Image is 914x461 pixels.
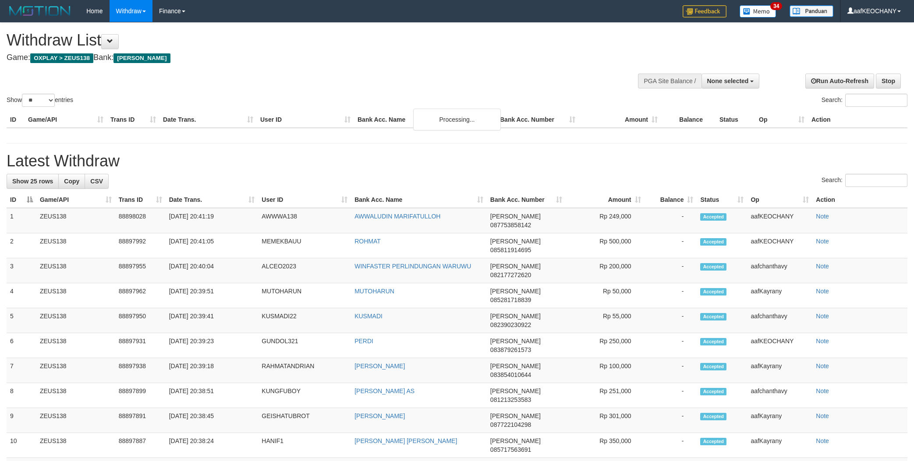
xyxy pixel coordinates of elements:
[7,152,907,170] h1: Latest Withdraw
[700,313,726,320] span: Accepted
[747,433,812,458] td: aafKayrany
[755,112,808,128] th: Op
[166,208,259,233] td: [DATE] 20:41:19
[740,5,776,18] img: Button%20Memo.svg
[747,358,812,383] td: aafKayrany
[354,313,383,320] a: KUSMADI
[351,192,487,208] th: Bank Acc. Name: activate to sort column ascending
[566,192,645,208] th: Amount: activate to sort column ascending
[645,433,697,458] td: -
[258,258,351,283] td: ALCEO2023
[257,112,354,128] th: User ID
[747,308,812,333] td: aafchanthavy
[7,433,36,458] td: 10
[166,233,259,258] td: [DATE] 20:41:05
[700,338,726,345] span: Accepted
[490,313,541,320] span: [PERSON_NAME]
[490,437,541,444] span: [PERSON_NAME]
[645,208,697,233] td: -
[25,112,107,128] th: Game/API
[490,213,541,220] span: [PERSON_NAME]
[487,192,566,208] th: Bank Acc. Number: activate to sort column ascending
[566,383,645,408] td: Rp 251,000
[36,358,115,383] td: ZEUS138
[7,53,601,62] h4: Game: Bank:
[816,387,829,394] a: Note
[747,408,812,433] td: aafKayrany
[566,233,645,258] td: Rp 500,000
[166,308,259,333] td: [DATE] 20:39:41
[816,412,829,419] a: Note
[7,333,36,358] td: 6
[812,192,907,208] th: Action
[36,192,115,208] th: Game/API: activate to sort column ascending
[115,408,166,433] td: 88897891
[816,213,829,220] a: Note
[822,174,907,187] label: Search:
[747,383,812,408] td: aafchanthavy
[354,412,405,419] a: [PERSON_NAME]
[30,53,93,63] span: OXPLAY > ZEUS138
[747,283,812,308] td: aafKayrany
[566,208,645,233] td: Rp 249,000
[166,433,259,458] td: [DATE] 20:38:24
[7,208,36,233] td: 1
[7,358,36,383] td: 7
[490,246,531,253] span: Copy 085811914695 to clipboard
[115,333,166,358] td: 88897931
[7,233,36,258] td: 2
[490,387,541,394] span: [PERSON_NAME]
[166,408,259,433] td: [DATE] 20:38:45
[700,288,726,296] span: Accepted
[645,308,697,333] td: -
[566,358,645,383] td: Rp 100,000
[90,178,103,185] span: CSV
[490,446,531,453] span: Copy 085717563691 to clipboard
[113,53,170,63] span: [PERSON_NAME]
[258,433,351,458] td: HANIF1
[845,174,907,187] input: Search:
[566,283,645,308] td: Rp 50,000
[716,112,755,128] th: Status
[790,5,833,17] img: panduan.png
[166,192,259,208] th: Date Trans.: activate to sort column ascending
[816,238,829,245] a: Note
[115,208,166,233] td: 88898028
[115,258,166,283] td: 88897955
[490,362,541,370] span: [PERSON_NAME]
[747,258,812,283] td: aafchanthavy
[85,174,109,189] a: CSV
[354,112,496,128] th: Bank Acc. Name
[58,174,85,189] a: Copy
[700,213,726,221] span: Accepted
[701,74,760,88] button: None selected
[7,112,25,128] th: ID
[490,321,531,328] span: Copy 082390230922 to clipboard
[707,77,749,84] span: None selected
[816,338,829,345] a: Note
[490,421,531,428] span: Copy 087722104298 to clipboard
[166,333,259,358] td: [DATE] 20:39:23
[638,74,701,88] div: PGA Site Balance /
[770,2,782,10] span: 34
[490,412,541,419] span: [PERSON_NAME]
[845,94,907,107] input: Search:
[36,233,115,258] td: ZEUS138
[258,308,351,333] td: KUSMADI22
[816,263,829,270] a: Note
[490,238,541,245] span: [PERSON_NAME]
[816,437,829,444] a: Note
[490,296,531,303] span: Copy 085281718839 to clipboard
[166,383,259,408] td: [DATE] 20:38:51
[166,358,259,383] td: [DATE] 20:39:18
[816,362,829,370] a: Note
[107,112,159,128] th: Trans ID
[490,222,531,229] span: Copy 087753858142 to clipboard
[7,383,36,408] td: 8
[115,358,166,383] td: 88897938
[36,258,115,283] td: ZEUS138
[159,112,257,128] th: Date Trans.
[747,233,812,258] td: aafKEOCHANY
[566,408,645,433] td: Rp 301,000
[700,238,726,246] span: Accepted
